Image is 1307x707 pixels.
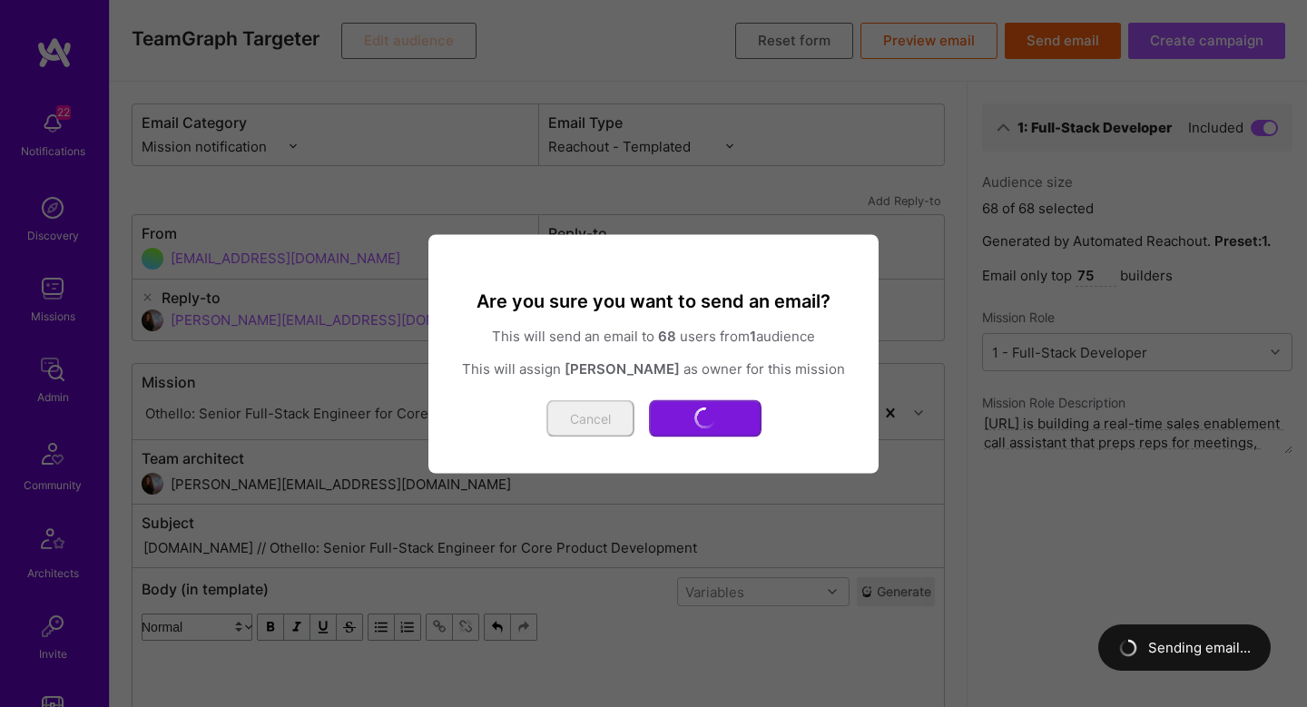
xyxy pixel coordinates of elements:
strong: 68 [658,327,676,344]
div: modal [428,234,879,473]
h3: Are you sure you want to send an email? [450,289,857,312]
span: Sending email... [1148,638,1251,657]
button: Cancel [546,399,634,437]
img: loading [1119,639,1137,657]
strong: 1 [750,327,756,344]
p: This will send an email to users from audience [450,326,857,345]
strong: [PERSON_NAME] [565,359,680,377]
p: This will assign as owner for this mission [450,358,857,378]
